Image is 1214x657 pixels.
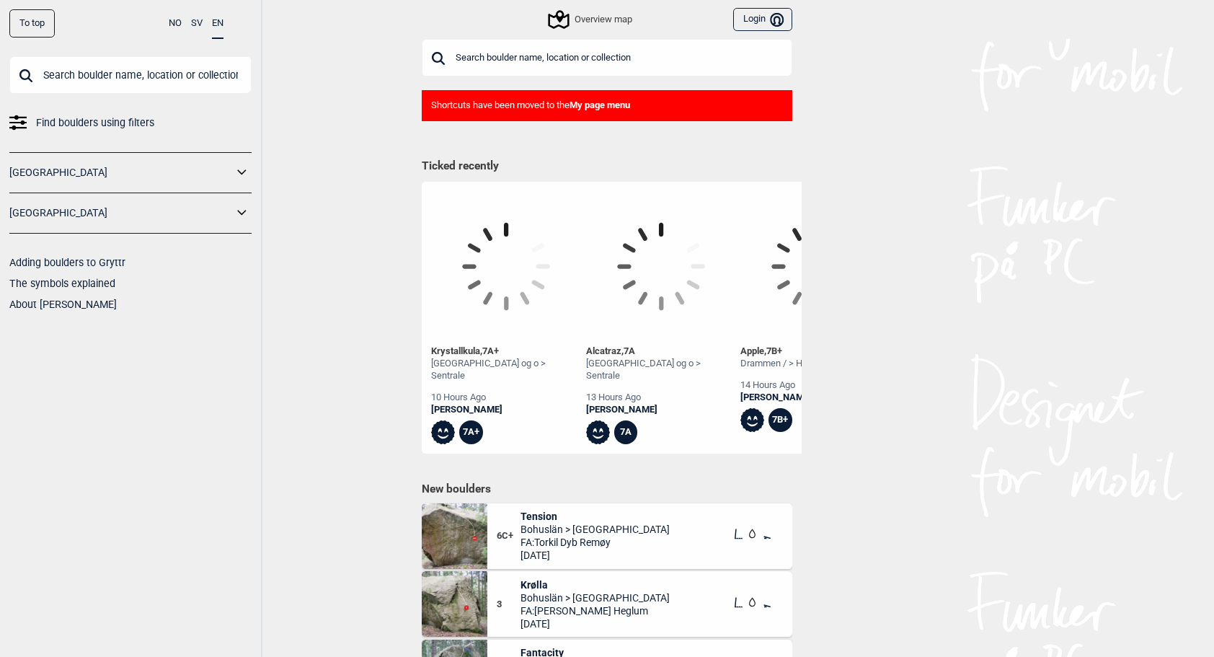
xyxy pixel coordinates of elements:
span: Bohuslän > [GEOGRAPHIC_DATA] [520,591,670,604]
span: Find boulders using filters [36,113,154,133]
div: [GEOGRAPHIC_DATA] og o > Sentrale [431,358,581,382]
div: Krystallkula , [431,345,581,358]
b: My page menu [570,100,630,110]
h1: New boulders [422,482,792,496]
div: 13 hours ago [586,392,736,404]
input: Search boulder name, location or collection [422,39,792,76]
div: To top [9,9,55,38]
span: 7A [624,345,635,356]
span: 7B+ [766,345,782,356]
h1: Ticked recently [422,159,792,175]
div: Krolla3KrøllaBohuslän > [GEOGRAPHIC_DATA]FA:[PERSON_NAME] Heglum[DATE] [422,571,792,637]
a: Adding boulders to Gryttr [9,257,125,268]
div: 7B+ [768,408,792,432]
div: 7A [614,420,638,444]
div: 10 hours ago [431,392,581,404]
span: Tension [520,510,670,523]
div: Overview map [550,11,632,28]
span: FA: Torkil Dyb Remøy [520,536,670,549]
span: [DATE] [520,549,670,562]
a: Find boulders using filters [9,113,252,133]
a: The symbols explained [9,278,115,289]
span: [DATE] [520,617,670,630]
span: 6C+ [497,530,520,542]
span: Krølla [520,578,670,591]
div: Tension6C+TensionBohuslän > [GEOGRAPHIC_DATA]FA:Torkil Dyb Remøy[DATE] [422,503,792,569]
input: Search boulder name, location or collection [9,56,252,94]
div: [GEOGRAPHIC_DATA] og o > Sentrale [586,358,736,382]
a: [GEOGRAPHIC_DATA] [9,162,233,183]
div: 7A+ [459,420,483,444]
button: NO [169,9,182,38]
div: Shortcuts have been moved to the [422,90,792,121]
div: Apple , [740,345,823,358]
div: Drammen / > Hurum [740,358,823,370]
span: 3 [497,599,520,611]
img: Krolla [422,571,487,637]
span: FA: [PERSON_NAME] Heglum [520,604,670,617]
a: [PERSON_NAME] [431,404,581,416]
a: [GEOGRAPHIC_DATA] [9,203,233,224]
button: SV [191,9,203,38]
a: [PERSON_NAME] [740,392,823,404]
a: About [PERSON_NAME] [9,299,117,310]
span: 7A+ [482,345,499,356]
span: Bohuslän > [GEOGRAPHIC_DATA] [520,523,670,536]
button: EN [212,9,223,39]
div: 14 hours ago [740,379,823,392]
a: [PERSON_NAME] [586,404,736,416]
div: Alcatraz , [586,345,736,358]
img: Tension [422,503,487,569]
button: Login [733,8,792,32]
